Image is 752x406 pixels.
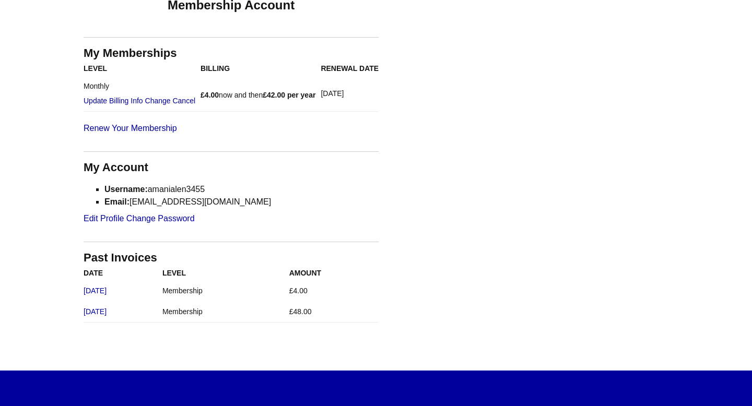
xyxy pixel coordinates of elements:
[289,301,379,323] td: £48.00
[84,250,379,266] h3: Past Invoices
[162,301,289,323] td: Membership
[162,266,289,280] th: Level
[104,197,130,206] strong: Email:
[104,183,379,196] li: amanialen3455
[172,93,195,108] a: Cancel
[263,91,315,99] b: £42.00 per year
[84,266,162,280] th: Date
[84,160,379,175] h3: My Account
[201,91,219,99] b: £4.00
[84,46,379,61] h3: My Memberships
[104,185,148,194] strong: Username:
[84,286,107,295] a: [DATE]
[84,93,143,108] a: Update Billing Info
[126,212,195,225] a: Change Password
[321,76,379,112] td: [DATE]
[84,307,107,316] a: [DATE]
[84,212,124,225] a: Edit Profile
[289,266,379,280] th: Amount
[84,122,285,135] a: View all Membership Options
[104,196,379,208] li: [EMAIL_ADDRESS][DOMAIN_NAME]
[84,76,201,112] td: Monthly
[145,93,171,108] a: Change
[201,61,321,76] th: Billing
[84,61,201,76] th: Level
[162,280,289,301] td: Membership
[201,88,315,102] p: now and then
[289,280,379,301] td: £4.00
[321,61,379,76] th: Renewal Date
